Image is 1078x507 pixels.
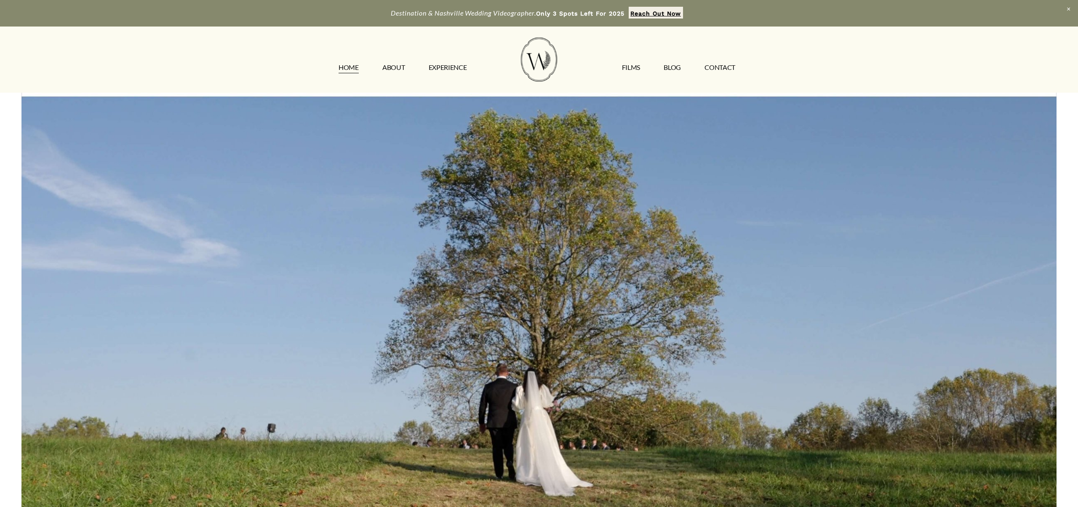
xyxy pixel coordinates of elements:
a: CONTACT [704,61,735,74]
strong: Reach Out Now [630,10,681,17]
a: FILMS [622,61,640,74]
a: Blog [664,61,681,74]
a: Reach Out Now [629,7,683,19]
a: HOME [339,61,359,74]
img: Wild Fern Weddings [521,37,557,82]
a: EXPERIENCE [429,61,467,74]
a: ABOUT [382,61,405,74]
